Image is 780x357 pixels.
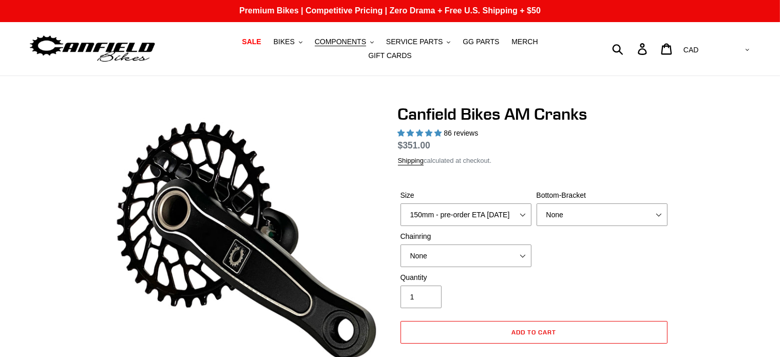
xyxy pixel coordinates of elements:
span: MERCH [511,37,538,46]
img: Canfield Bikes [28,33,157,65]
span: COMPONENTS [315,37,366,46]
button: Add to cart [401,321,668,344]
span: $351.00 [398,140,430,151]
label: Bottom-Bracket [537,190,668,201]
span: GIFT CARDS [368,51,412,60]
a: Shipping [398,157,424,165]
button: BIKES [269,35,308,49]
span: 86 reviews [444,129,478,137]
button: COMPONENTS [310,35,379,49]
a: MERCH [506,35,543,49]
label: Quantity [401,272,531,283]
span: SERVICE PARTS [386,37,443,46]
label: Chainring [401,231,531,242]
span: BIKES [274,37,295,46]
h1: Canfield Bikes AM Cranks [398,104,670,124]
span: GG PARTS [463,37,499,46]
a: SALE [237,35,266,49]
span: Add to cart [511,328,556,336]
label: Size [401,190,531,201]
a: GG PARTS [458,35,504,49]
button: SERVICE PARTS [381,35,455,49]
a: GIFT CARDS [363,49,417,63]
div: calculated at checkout. [398,156,670,166]
input: Search [618,37,644,60]
span: 4.97 stars [398,129,444,137]
span: SALE [242,37,261,46]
